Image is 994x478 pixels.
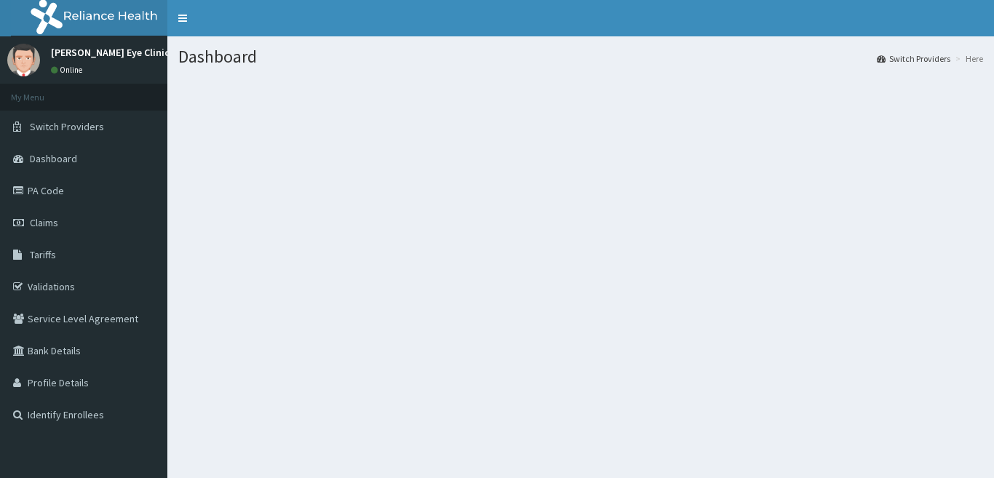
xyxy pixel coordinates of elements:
[7,44,40,76] img: User Image
[51,65,86,75] a: Online
[877,52,950,65] a: Switch Providers
[30,120,104,133] span: Switch Providers
[30,216,58,229] span: Claims
[30,152,77,165] span: Dashboard
[51,47,170,57] p: [PERSON_NAME] Eye Clinic
[30,248,56,261] span: Tariffs
[952,52,983,65] li: Here
[178,47,983,66] h1: Dashboard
